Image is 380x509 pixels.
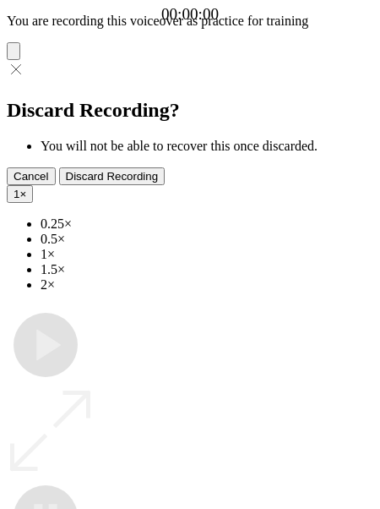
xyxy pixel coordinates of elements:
li: 0.5× [41,232,373,247]
a: 00:00:00 [161,5,219,24]
li: 0.25× [41,216,373,232]
h2: Discard Recording? [7,99,373,122]
button: Discard Recording [59,167,166,185]
button: Cancel [7,167,56,185]
li: 2× [41,277,373,293]
li: You will not be able to recover this once discarded. [41,139,373,154]
span: 1 [14,188,19,200]
button: 1× [7,185,33,203]
li: 1× [41,247,373,262]
li: 1.5× [41,262,373,277]
p: You are recording this voiceover as practice for training [7,14,373,29]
